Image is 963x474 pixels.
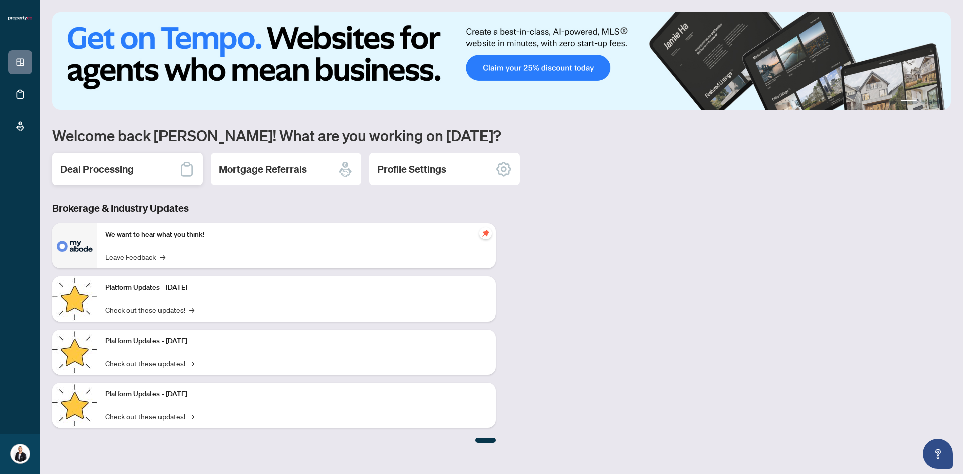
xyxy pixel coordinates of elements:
button: 1 [901,100,917,104]
h2: Deal Processing [60,162,134,176]
p: We want to hear what you think! [105,229,488,240]
span: → [160,251,165,262]
span: → [189,304,194,315]
h2: Mortgage Referrals [219,162,307,176]
button: 2 [921,100,925,104]
h3: Brokerage & Industry Updates [52,201,496,215]
p: Platform Updates - [DATE] [105,282,488,293]
h1: Welcome back [PERSON_NAME]! What are you working on [DATE]? [52,126,951,145]
a: Check out these updates!→ [105,304,194,315]
button: 4 [937,100,941,104]
img: Platform Updates - June 23, 2025 [52,383,97,428]
img: Platform Updates - July 21, 2025 [52,276,97,322]
span: pushpin [479,227,492,239]
button: Open asap [923,439,953,469]
a: Leave Feedback→ [105,251,165,262]
span: → [189,358,194,369]
h2: Profile Settings [377,162,446,176]
img: We want to hear what you think! [52,223,97,268]
span: → [189,411,194,422]
img: logo [8,15,32,21]
a: Check out these updates!→ [105,411,194,422]
a: Check out these updates!→ [105,358,194,369]
img: Profile Icon [11,444,30,463]
p: Platform Updates - [DATE] [105,389,488,400]
img: Platform Updates - July 8, 2025 [52,330,97,375]
p: Platform Updates - [DATE] [105,336,488,347]
button: 3 [929,100,933,104]
img: Slide 0 [52,12,951,110]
